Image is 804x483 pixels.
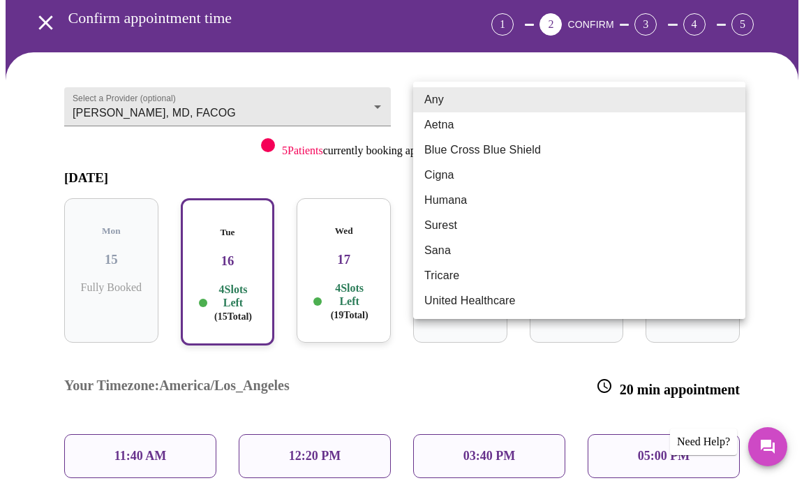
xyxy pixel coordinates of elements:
[413,138,745,163] li: Blue Cross Blue Shield
[413,163,745,188] li: Cigna
[413,288,745,313] li: United Healthcare
[413,213,745,238] li: Surest
[413,112,745,138] li: Aetna
[413,87,745,112] li: Any
[413,188,745,213] li: Humana
[413,263,745,288] li: Tricare
[413,238,745,263] li: Sana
